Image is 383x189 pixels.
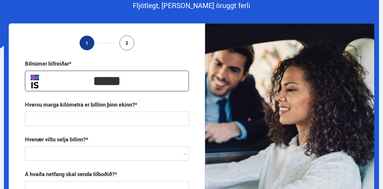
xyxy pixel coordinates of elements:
[25,60,71,67] div: Bílnúmer bifreiðar*
[25,170,117,178] div: Á hvaða netfang skal senda tilboðið?*
[5,2,23,20] button: Opna LiveChat spjallviðmót
[126,40,128,46] span: 2
[9,1,374,11] div: Fljótlegt, [PERSON_NAME] öruggt ferli
[86,40,88,46] span: 1
[25,101,137,108] div: Hversu marga kílómetra er bíllinn þinn ekinn?*
[25,136,88,143] label: Hvenær viltu selja bílinn?*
